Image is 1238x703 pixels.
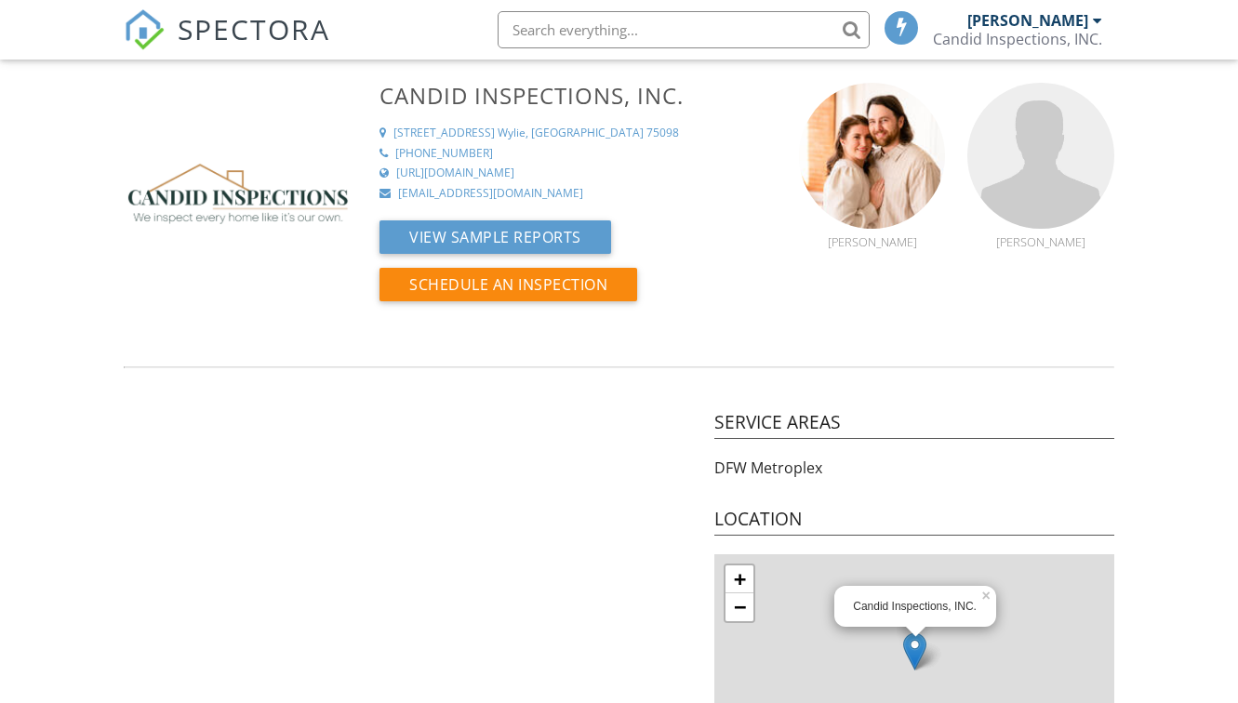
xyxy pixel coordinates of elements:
input: Search everything... [498,11,870,48]
div: [URL][DOMAIN_NAME] [396,166,514,181]
div: [PERSON_NAME] [799,234,945,249]
p: DFW Metroplex [714,458,1114,478]
button: View Sample Reports [379,220,611,254]
div: Wylie, [GEOGRAPHIC_DATA] 75098 [498,126,679,141]
h4: Location [714,507,1114,537]
a: [EMAIL_ADDRESS][DOMAIN_NAME] [379,186,777,202]
a: [STREET_ADDRESS] Wylie, [GEOGRAPHIC_DATA] 75098 [379,126,777,141]
div: Candid Inspections, INC. [933,30,1102,48]
img: default-user-f0147aede5fd5fa78ca7ade42f37bd4542148d508eef1c3d3ea960f66861d68b.jpg [967,83,1113,229]
a: Zoom in [725,565,753,593]
div: [PERSON_NAME] [967,11,1088,30]
a: × [979,586,996,599]
div: Candid Inspections, INC. [853,599,978,615]
div: [STREET_ADDRESS] [393,126,495,141]
div: [EMAIL_ADDRESS][DOMAIN_NAME] [398,186,583,202]
img: Company%20Logo.png [126,83,350,306]
h3: Candid Inspections, INC. [379,83,777,108]
a: [URL][DOMAIN_NAME] [379,166,777,181]
button: Schedule an Inspection [379,268,637,301]
h4: Service Areas [714,410,1114,440]
a: [PERSON_NAME] [799,213,945,248]
a: View Sample Reports [379,232,611,253]
a: Zoom out [725,593,753,621]
div: [PERSON_NAME] [967,234,1113,249]
img: The Best Home Inspection Software - Spectora [124,9,165,50]
a: Schedule an Inspection [379,280,637,300]
div: [PHONE_NUMBER] [395,146,493,162]
span: SPECTORA [178,9,330,48]
a: [PHONE_NUMBER] [379,146,777,162]
a: SPECTORA [124,25,330,64]
img: speigel00388.jpg [799,83,945,229]
a: [PERSON_NAME] [967,213,1113,248]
